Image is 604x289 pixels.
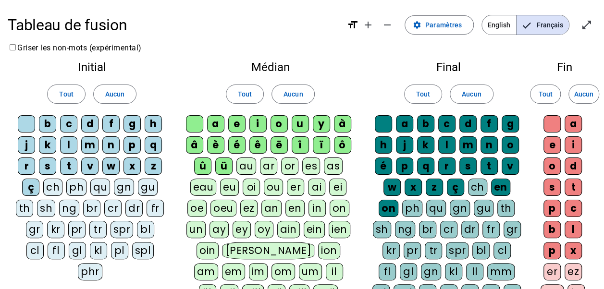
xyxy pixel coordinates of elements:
div: p [543,200,561,217]
button: Tout [530,84,561,104]
div: qu [90,179,110,196]
div: n [102,136,120,154]
div: l [565,221,582,238]
div: um [299,263,322,280]
div: g [123,115,141,132]
div: v [81,157,99,175]
mat-icon: settings [413,21,421,29]
div: ez [565,263,582,280]
div: n [481,136,498,154]
button: Entrer en plein écran [577,15,596,35]
div: f [102,115,120,132]
button: Paramètres [405,15,474,35]
span: Français [517,15,569,35]
div: eu [220,179,239,196]
div: fr [147,200,164,217]
div: è [207,136,224,154]
div: au [236,157,256,175]
h1: Tableau de fusion [8,10,339,40]
div: spl [132,242,154,259]
div: oin [197,242,219,259]
div: l [438,136,456,154]
div: d [459,115,477,132]
div: y [313,115,330,132]
div: fr [482,221,500,238]
div: ai [308,179,325,196]
div: î [292,136,309,154]
div: b [417,115,434,132]
div: th [497,200,515,217]
div: c [438,115,456,132]
div: q [417,157,434,175]
div: or [281,157,298,175]
div: on [330,200,349,217]
div: bl [137,221,154,238]
div: w [102,157,120,175]
div: x [405,179,422,196]
div: cl [493,242,511,259]
div: qu [426,200,446,217]
div: kl [445,263,462,280]
div: i [249,115,267,132]
div: dr [125,200,143,217]
div: f [481,115,498,132]
div: ng [395,221,415,238]
div: ay [210,221,229,238]
button: Aucun [271,84,315,104]
div: q [145,136,162,154]
div: bl [472,242,490,259]
div: â [186,136,203,154]
button: Tout [47,84,85,104]
div: ô [334,136,351,154]
div: gn [450,200,470,217]
div: ll [466,263,483,280]
mat-button-toggle-group: Language selection [481,15,569,35]
div: br [419,221,436,238]
div: o [502,136,519,154]
div: ç [22,179,39,196]
div: oy [255,221,273,238]
div: gl [69,242,86,259]
div: kr [47,221,64,238]
div: fl [379,263,396,280]
span: Tout [538,88,552,100]
div: ch [43,179,62,196]
div: h [375,136,392,154]
div: oeu [210,200,236,217]
div: cl [26,242,44,259]
div: as [324,157,343,175]
div: tr [425,242,442,259]
div: p [396,157,413,175]
div: pl [111,242,128,259]
span: Tout [416,88,430,100]
div: d [81,115,99,132]
div: s [39,157,56,175]
div: i [565,136,582,154]
div: s [543,179,561,196]
div: ar [260,157,277,175]
div: ng [59,200,79,217]
div: ç [447,179,464,196]
div: spr [111,221,134,238]
button: Augmenter la taille de la police [358,15,378,35]
div: e [228,115,246,132]
div: il [326,263,343,280]
div: s [459,157,477,175]
div: phr [78,263,102,280]
div: t [565,179,582,196]
div: im [249,263,268,280]
div: on [379,200,398,217]
div: j [396,136,413,154]
div: d [565,157,582,175]
div: m [459,136,477,154]
div: oi [243,179,260,196]
h2: Médian [184,61,357,73]
div: pr [68,221,86,238]
div: o [271,115,288,132]
span: Paramètres [425,19,462,31]
span: Aucun [284,88,303,100]
span: Aucun [574,88,593,100]
div: é [228,136,246,154]
div: w [383,179,401,196]
button: Tout [226,84,264,104]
